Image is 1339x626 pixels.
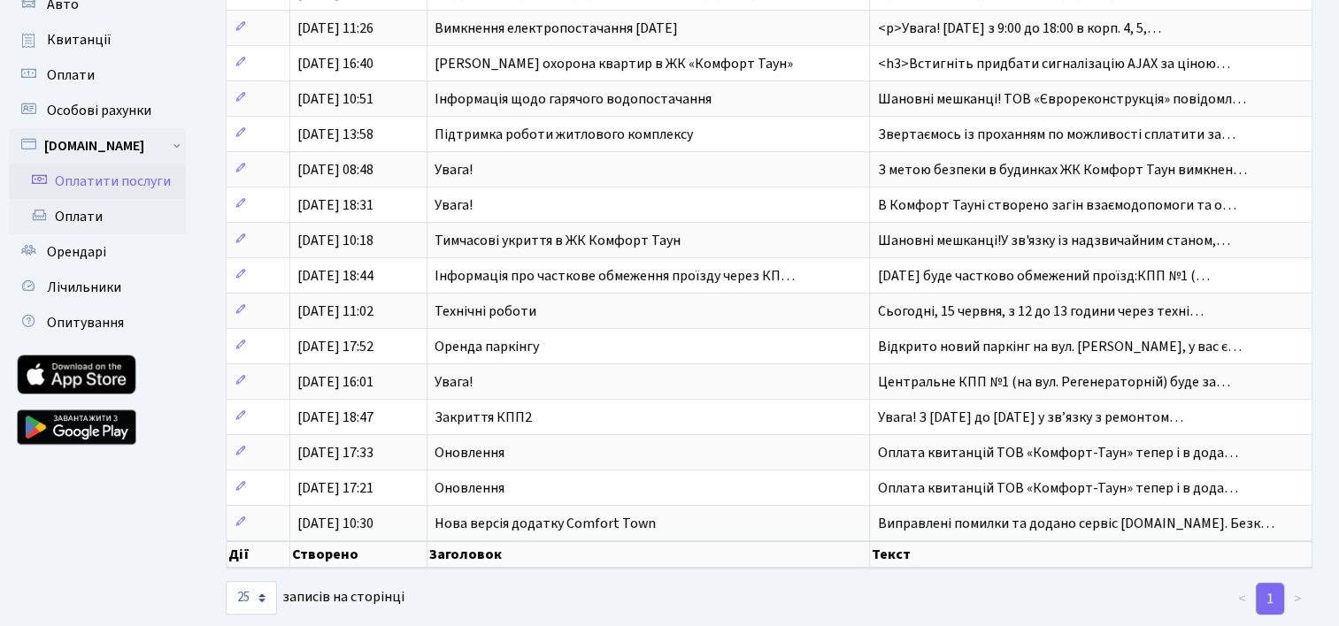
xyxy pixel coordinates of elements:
span: [DATE] 16:40 [297,54,373,73]
a: [DOMAIN_NAME] [9,128,186,164]
span: Шановні мешканці!У зв'язку із надзвичайним станом,… [877,231,1229,250]
label: записів на сторінці [226,581,404,615]
span: Орендарі [47,242,106,262]
span: Увага! [435,195,473,215]
span: Інформація про часткове обмеження проїзду через КП… [435,266,795,286]
span: З метою безпеки в будинках ЖК Комфорт Таун вимкнен… [877,160,1246,179]
span: [DATE] буде частково обмежений проїзд:КПП №1 (… [877,266,1209,286]
span: [DATE] 17:52 [297,337,373,356]
th: Дії [227,541,290,568]
a: Опитування [9,305,186,340]
span: [DATE] 10:51 [297,89,373,109]
a: Оплати [9,199,186,234]
span: [PERSON_NAME] охорона квартир в ЖК «Комфорт Таун» [435,54,793,73]
span: [DATE] 10:30 [297,514,373,533]
a: 1 [1256,583,1284,615]
span: Шановні мешканці! ТОВ «Єврореконструкція» повідомл… [877,89,1245,109]
span: [DATE] 18:44 [297,266,373,286]
select: записів на сторінці [226,581,277,615]
span: Оплати [47,65,95,85]
span: Оплата квитанцій ТОВ «Комфорт-Таун» тепер і в дода… [877,443,1237,462]
span: Увага! [435,160,473,179]
span: <h3>Встигніть придбати сигналізацію AJAX за ціною… [877,54,1229,73]
span: Оренда паркінгу [435,337,539,356]
span: [DATE] 10:18 [297,231,373,250]
a: Оплати [9,57,186,93]
span: [DATE] 17:33 [297,443,373,462]
span: Особові рахунки [47,101,151,120]
a: Оплатити послуги [9,164,186,199]
a: Орендарі [9,234,186,270]
span: Оплата квитанцій ТОВ «Комфорт-Таун» тепер і в дода… [877,478,1237,498]
span: Опитування [47,313,124,332]
a: Особові рахунки [9,93,186,128]
span: [DATE] 13:58 [297,125,373,144]
span: Увага! З [DATE] до [DATE] у зв’язку з ремонтом… [877,408,1182,427]
a: Лічильники [9,270,186,305]
span: Оновлення [435,443,504,462]
span: Центральне КПП №1 (на вул. Регенераторній) буде за… [877,372,1229,392]
span: [DATE] 18:31 [297,195,373,215]
span: Нова версія додатку Comfort Town [435,514,656,533]
span: Підтримка роботи житлового комплексу [435,125,693,144]
span: Відкрито новий паркінг на вул. [PERSON_NAME], у вас є… [877,337,1241,356]
span: [DATE] 11:26 [297,19,373,38]
span: [DATE] 11:02 [297,302,373,321]
span: Тимчасові укриття в ЖК Комфорт Таун [435,231,681,250]
span: [DATE] 08:48 [297,160,373,179]
span: <p>Увага! [DATE] з 9:00 до 18:00 в корп. 4, 5,… [877,19,1160,38]
span: Виправлені помилки та додано сервіс [DOMAIN_NAME]. Безк… [877,514,1274,533]
a: Квитанції [9,22,186,57]
th: Створено [290,541,427,568]
span: Вимкнення електропостачання [DATE] [435,19,678,38]
span: Увага! [435,372,473,392]
span: [DATE] 18:47 [297,408,373,427]
span: Інформація щодо гарячого водопостачання [435,89,712,109]
span: Сьогодні, 15 червня, з 12 до 13 години через техні… [877,302,1203,321]
span: [DATE] 17:21 [297,478,373,498]
span: Оновлення [435,478,504,498]
th: Текст [870,541,1312,568]
span: Звертаємось із проханням по можливості сплатити за… [877,125,1235,144]
span: В Комфорт Тауні створено загін взаємодопомоги та о… [877,195,1235,215]
span: Технічні роботи [435,302,536,321]
span: Квитанції [47,30,112,50]
span: Лічильники [47,278,121,297]
span: [DATE] 16:01 [297,372,373,392]
span: Закриття КПП2 [435,408,532,427]
th: Заголовок [427,541,870,568]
